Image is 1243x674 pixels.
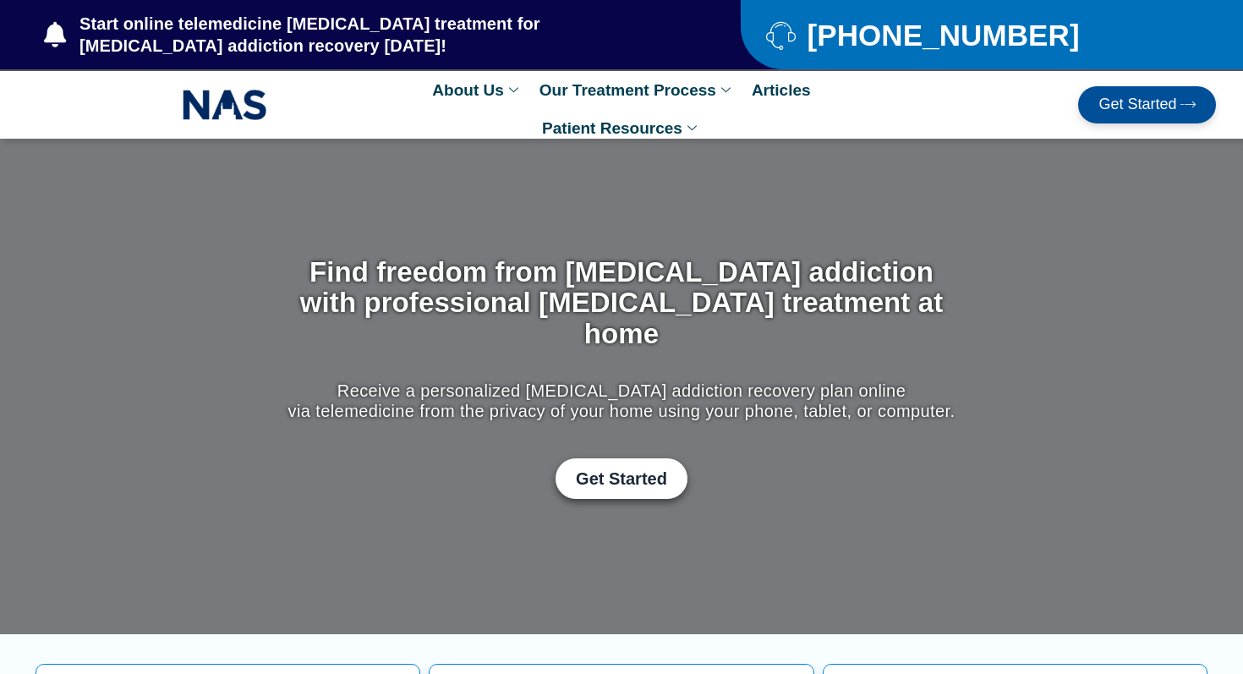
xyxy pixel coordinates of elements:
a: Articles [743,71,819,109]
a: Start online telemedicine [MEDICAL_DATA] treatment for [MEDICAL_DATA] addiction recovery [DATE]! [44,13,673,57]
span: [PHONE_NUMBER] [802,25,1079,46]
a: About Us [424,71,530,109]
span: Start online telemedicine [MEDICAL_DATA] treatment for [MEDICAL_DATA] addiction recovery [DATE]! [75,13,673,57]
img: NAS_email_signature-removebg-preview.png [183,85,267,124]
h1: Find freedom from [MEDICAL_DATA] addiction with professional [MEDICAL_DATA] treatment at home [284,257,960,349]
div: Get Started with Suboxone Treatment by filling-out this new patient packet form [284,458,960,499]
span: Get Started [1098,96,1176,113]
a: Our Treatment Process [531,71,743,109]
a: Get Started [556,458,687,499]
a: [PHONE_NUMBER] [766,20,1175,50]
a: Patient Resources [534,109,709,147]
span: Get Started [576,469,667,489]
a: Get Started [1078,86,1216,123]
p: Receive a personalized [MEDICAL_DATA] addiction recovery plan online via telemedicine from the pr... [284,381,960,421]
